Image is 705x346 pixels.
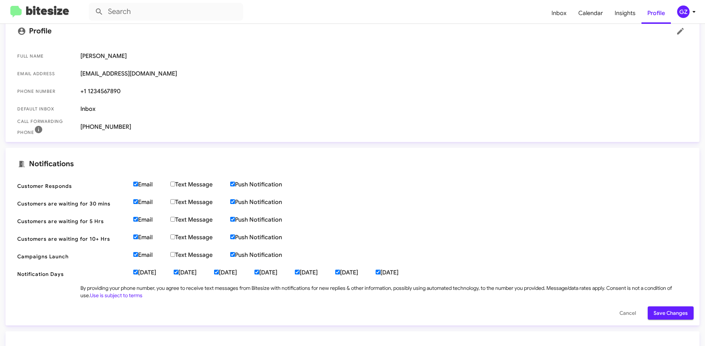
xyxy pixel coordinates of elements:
span: Customer Responds [17,182,127,190]
label: [DATE] [335,269,376,276]
span: Inbox [80,105,688,113]
button: Save Changes [648,306,694,320]
label: Text Message [170,216,230,223]
input: Push Notification [230,199,235,204]
label: Email [133,234,170,241]
input: Email [133,252,138,257]
input: Text Message [170,182,175,186]
input: Text Message [170,199,175,204]
input: [DATE] [133,270,138,274]
input: Text Message [170,252,175,257]
a: Insights [609,3,641,24]
label: Text Message [170,181,230,188]
input: [DATE] [295,270,300,274]
label: [DATE] [295,269,335,276]
input: Search [89,3,243,21]
span: Notification Days [17,270,127,278]
mat-card-title: Profile [17,24,688,39]
button: GZ [671,6,697,18]
label: Push Notification [230,234,300,241]
input: Email [133,234,138,239]
label: Push Notification [230,216,300,223]
button: Cancel [614,306,642,320]
input: Push Notification [230,182,235,186]
label: [DATE] [254,269,295,276]
span: Phone number [17,88,75,95]
label: Push Notification [230,181,300,188]
input: [DATE] [174,270,178,274]
span: [PERSON_NAME] [80,52,688,60]
input: [DATE] [214,270,219,274]
span: Campaigns Launch [17,253,127,260]
span: [EMAIL_ADDRESS][DOMAIN_NAME] [80,70,688,77]
div: By providing your phone number, you agree to receive text messages from Bitesize with notificatio... [80,284,688,299]
input: Text Message [170,217,175,222]
label: Email [133,199,170,206]
label: Push Notification [230,199,300,206]
label: Email [133,251,170,259]
a: Profile [641,3,671,24]
span: Email Address [17,70,75,77]
label: [DATE] [133,269,174,276]
span: Customers are waiting for 30 mins [17,200,127,207]
input: Email [133,217,138,222]
input: Email [133,182,138,186]
span: Cancel [619,306,636,320]
label: Email [133,181,170,188]
label: Email [133,216,170,223]
label: [DATE] [214,269,254,276]
label: Text Message [170,234,230,241]
label: Push Notification [230,251,300,259]
span: Call Forwarding Phone [17,118,75,136]
span: Full Name [17,52,75,60]
input: Push Notification [230,217,235,222]
a: Calendar [572,3,609,24]
span: [PHONE_NUMBER] [80,123,688,131]
label: [DATE] [174,269,214,276]
div: GZ [677,6,690,18]
span: Customers are waiting for 10+ Hrs [17,235,127,243]
input: [DATE] [335,270,340,274]
span: Save Changes [654,306,688,320]
label: [DATE] [376,269,416,276]
a: Use is subject to terms [90,292,142,299]
span: +1 1234567890 [80,88,688,95]
input: Push Notification [230,234,235,239]
mat-card-title: Notifications [17,160,688,168]
a: Inbox [546,3,572,24]
input: [DATE] [376,270,380,274]
span: Customers are waiting for 5 Hrs [17,218,127,225]
input: Email [133,199,138,204]
input: Text Message [170,234,175,239]
span: Default Inbox [17,105,75,113]
label: Text Message [170,251,230,259]
input: [DATE] [254,270,259,274]
label: Text Message [170,199,230,206]
input: Push Notification [230,252,235,257]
